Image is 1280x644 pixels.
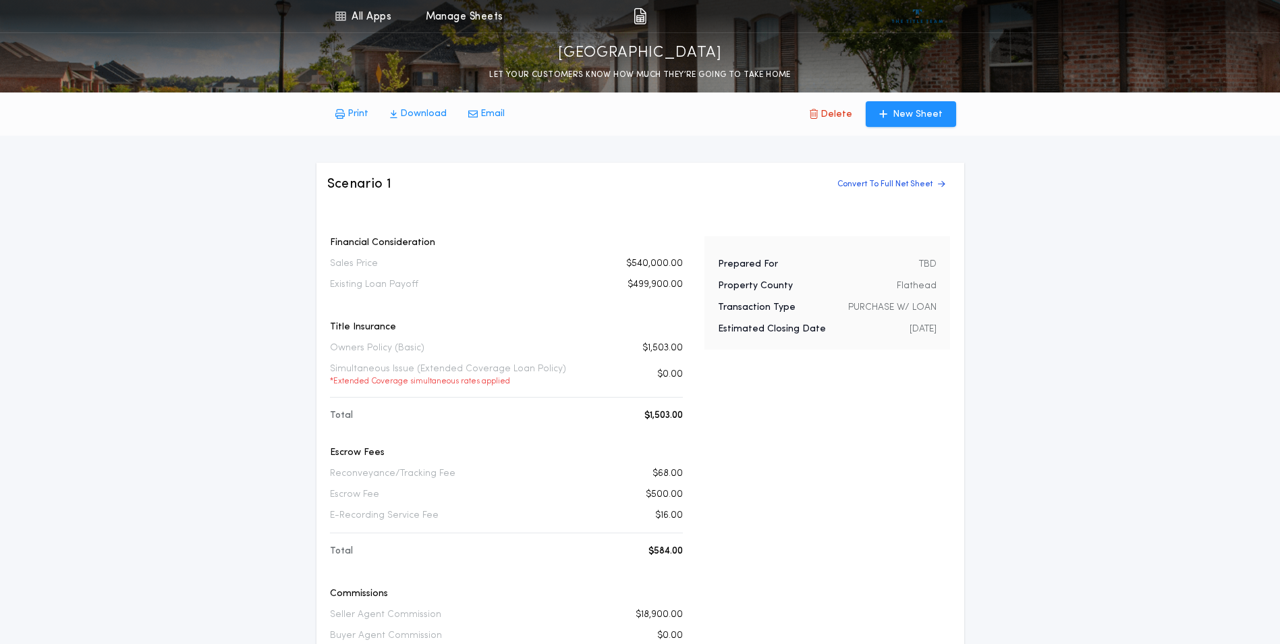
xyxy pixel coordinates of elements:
p: $16.00 [655,509,683,522]
p: $1,503.00 [642,342,683,355]
p: Escrow Fee [330,488,379,502]
p: Total [330,545,353,558]
p: Total [330,409,353,423]
p: Estimated Closing Date [718,323,826,336]
p: TBD [919,258,937,271]
p: $1,503.00 [644,409,683,423]
p: $0.00 [657,629,683,643]
p: E-Recording Service Fee [330,509,439,522]
p: New Sheet [893,108,943,122]
p: $18,900.00 [636,608,683,622]
p: $0.00 [657,368,683,381]
p: Print [347,107,368,121]
img: img [634,8,646,24]
p: Flathead [897,279,937,293]
p: Convert To Full Net Sheet [837,179,933,190]
p: Financial Consideration [330,236,683,250]
p: LET YOUR CUSTOMERS KNOW HOW MUCH THEY’RE GOING TO TAKE HOME [489,68,791,82]
p: Reconveyance/Tracking Fee [330,467,455,481]
p: [DATE] [910,323,937,336]
p: Property County [718,279,793,293]
button: Convert To Full Net Sheet [829,173,953,195]
p: $584.00 [648,545,683,558]
p: $68.00 [652,467,683,481]
p: $540,000.00 [626,257,683,271]
p: Transaction Type [718,301,796,315]
p: Title Insurance [330,321,683,334]
p: PURCHASE W/ LOAN [848,301,937,315]
h3: Scenario 1 [327,175,392,194]
p: Owners Policy (Basic) [330,342,424,355]
button: Print [325,102,379,126]
p: Buyer Agent Commission [330,629,442,643]
p: [GEOGRAPHIC_DATA] [558,43,722,64]
p: $500.00 [646,488,683,502]
button: Delete [799,101,863,127]
p: Download [400,107,447,121]
p: Commissions [330,587,683,601]
button: Email [457,102,516,126]
p: Sales Price [330,257,378,271]
p: Existing Loan Payoff [330,278,418,292]
p: Prepared For [718,258,778,271]
img: vs-icon [892,9,943,23]
button: New Sheet [866,101,956,127]
p: * Extended Coverage simultaneous rates applied [330,376,566,387]
p: Delete [820,108,852,122]
p: Simultaneous Issue (Extended Coverage Loan Policy) [330,363,566,387]
p: Email [480,107,505,121]
p: Escrow Fees [330,446,683,460]
button: Download [379,102,457,126]
p: $499,900.00 [628,278,683,292]
p: Seller Agent Commission [330,608,441,622]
